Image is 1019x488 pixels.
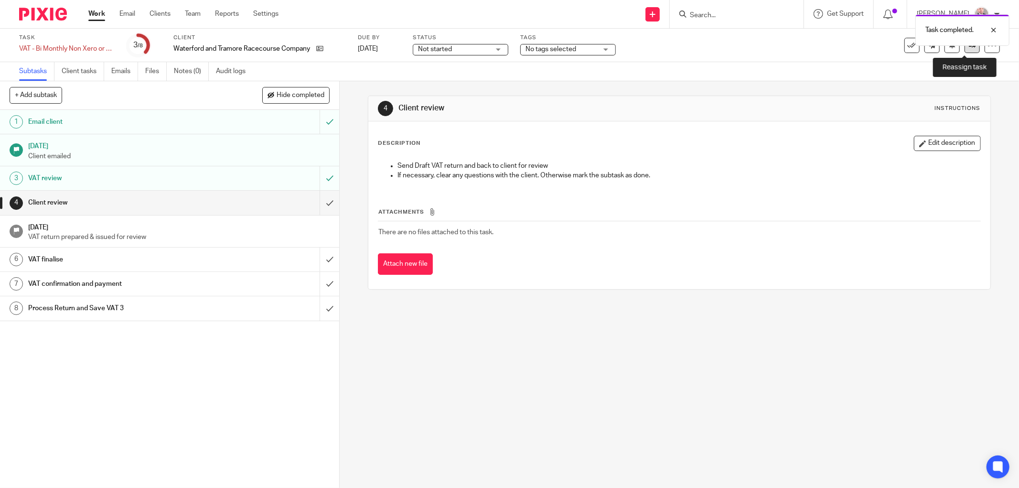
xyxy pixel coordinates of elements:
[10,115,23,129] div: 1
[19,8,67,21] img: Pixie
[28,171,216,185] h1: VAT review
[28,301,216,315] h1: Process Return and Save VAT 3
[397,161,980,171] p: Send Draft VAT return and back to client for review
[145,62,167,81] a: Files
[935,105,981,112] div: Instructions
[111,62,138,81] a: Emails
[378,101,393,116] div: 4
[173,34,346,42] label: Client
[216,62,253,81] a: Audit logs
[358,34,401,42] label: Due by
[138,43,143,48] small: /8
[28,139,330,151] h1: [DATE]
[19,44,115,54] div: VAT - Bi Monthly Non Xero or Receiptbank
[398,103,700,113] h1: Client review
[28,152,330,161] p: Client emailed
[185,9,201,19] a: Team
[62,62,104,81] a: Client tasks
[10,302,23,315] div: 8
[19,34,115,42] label: Task
[28,232,330,242] p: VAT return prepared & issued for review
[277,92,324,99] span: Hide completed
[119,9,135,19] a: Email
[378,253,433,275] button: Attach new file
[253,9,279,19] a: Settings
[378,209,424,215] span: Attachments
[914,136,981,151] button: Edit description
[28,115,216,129] h1: Email client
[925,25,974,35] p: Task completed.
[28,195,216,210] h1: Client review
[10,87,62,103] button: + Add subtask
[378,229,493,236] span: There are no files attached to this task.
[974,7,989,22] img: ComerfordFoley-30PS%20-%20Ger%201.jpg
[10,253,23,266] div: 6
[262,87,330,103] button: Hide completed
[10,172,23,185] div: 3
[10,277,23,291] div: 7
[28,252,216,267] h1: VAT finalise
[413,34,508,42] label: Status
[28,220,330,232] h1: [DATE]
[133,40,143,51] div: 3
[28,277,216,291] h1: VAT confirmation and payment
[10,196,23,210] div: 4
[358,45,378,52] span: [DATE]
[418,46,452,53] span: Not started
[150,9,171,19] a: Clients
[215,9,239,19] a: Reports
[174,62,209,81] a: Notes (0)
[19,62,54,81] a: Subtasks
[397,171,980,180] p: If necessary, clear any questions with the client. Otherwise mark the subtask as done.
[173,44,311,54] p: Waterford and Tramore Racecourse Company Limited
[526,46,576,53] span: No tags selected
[378,140,420,147] p: Description
[88,9,105,19] a: Work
